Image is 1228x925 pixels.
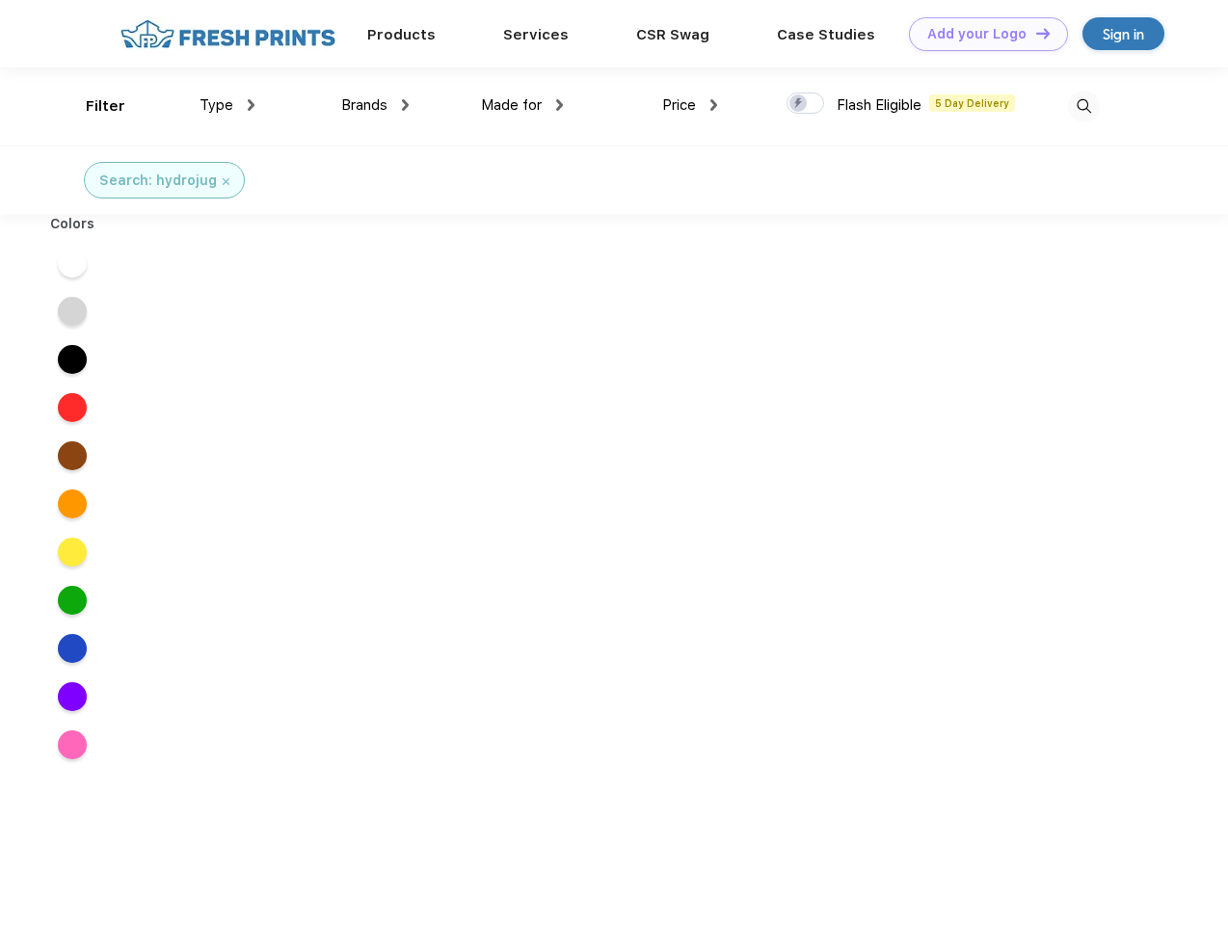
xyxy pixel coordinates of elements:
[662,96,696,114] span: Price
[837,96,921,114] span: Flash Eligible
[223,178,229,185] img: filter_cancel.svg
[1068,91,1100,122] img: desktop_search.svg
[929,94,1015,112] span: 5 Day Delivery
[402,99,409,111] img: dropdown.png
[1103,23,1144,45] div: Sign in
[248,99,254,111] img: dropdown.png
[99,171,217,191] div: Search: hydrojug
[481,96,542,114] span: Made for
[710,99,717,111] img: dropdown.png
[367,26,436,43] a: Products
[556,99,563,111] img: dropdown.png
[200,96,233,114] span: Type
[86,95,125,118] div: Filter
[341,96,387,114] span: Brands
[1036,28,1050,39] img: DT
[927,26,1027,42] div: Add your Logo
[115,17,341,51] img: fo%20logo%202.webp
[1082,17,1164,50] a: Sign in
[36,214,110,234] div: Colors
